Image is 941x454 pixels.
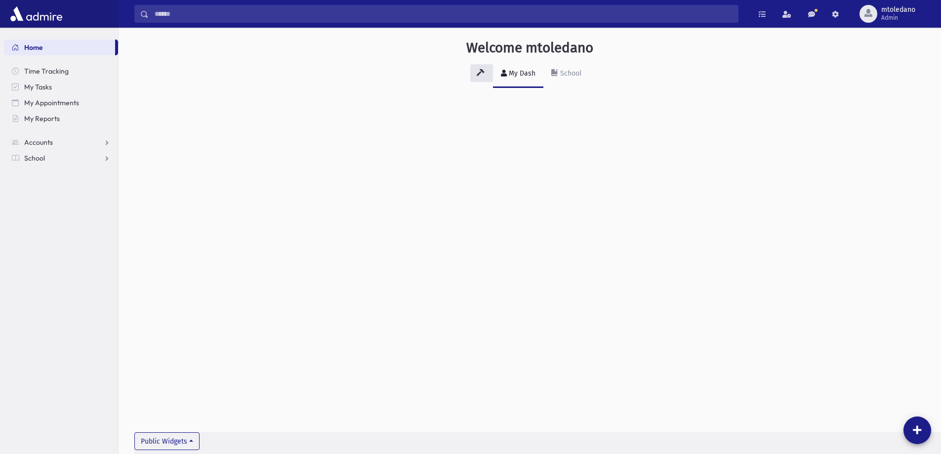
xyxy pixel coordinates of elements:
[134,432,200,450] button: Public Widgets
[24,98,79,107] span: My Appointments
[4,150,118,166] a: School
[493,60,543,88] a: My Dash
[507,69,535,78] div: My Dash
[24,83,52,91] span: My Tasks
[881,6,915,14] span: mtoledano
[558,69,581,78] div: School
[149,5,738,23] input: Search
[4,63,118,79] a: Time Tracking
[24,114,60,123] span: My Reports
[4,134,118,150] a: Accounts
[4,40,115,55] a: Home
[4,79,118,95] a: My Tasks
[24,154,45,163] span: School
[8,4,65,24] img: AdmirePro
[24,43,43,52] span: Home
[4,111,118,126] a: My Reports
[24,138,53,147] span: Accounts
[543,60,589,88] a: School
[881,14,915,22] span: Admin
[24,67,69,76] span: Time Tracking
[466,40,593,56] h3: Welcome mtoledano
[4,95,118,111] a: My Appointments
